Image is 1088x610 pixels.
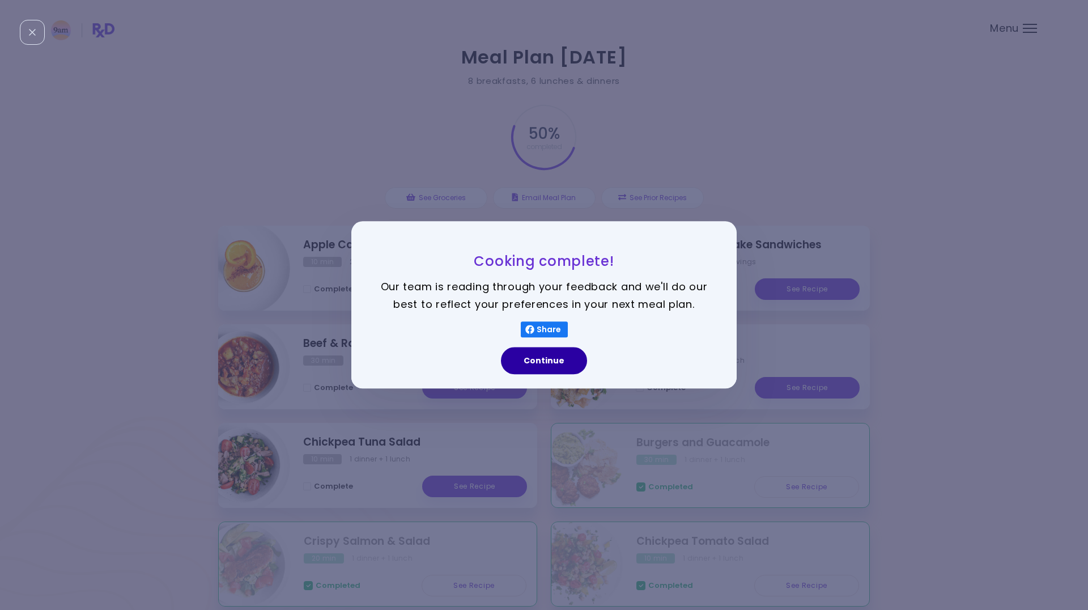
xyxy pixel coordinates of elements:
[20,20,45,45] div: Close
[534,325,563,334] span: Share
[380,252,708,270] h3: Cooking complete!
[521,322,568,338] button: Share
[380,279,708,314] p: Our team is reading through your feedback and we'll do our best to reflect your preferences in yo...
[501,348,587,375] button: Continue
